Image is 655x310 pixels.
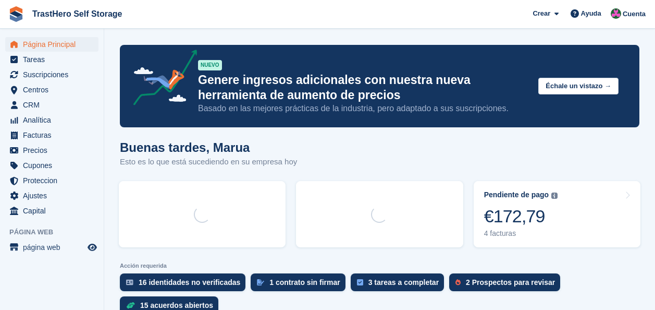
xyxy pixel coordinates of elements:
[23,113,85,127] span: Analítica
[484,229,558,238] div: 4 facturas
[449,273,565,296] a: 2 Prospectos para revisar
[5,113,98,127] a: menu
[8,6,24,22] img: stora-icon-8386f47178a22dfd0bd8f6a31ec36ba5ce8667c1dd55bd0f319d3a0aa187defe.svg
[86,241,98,254] a: Vista previa de la tienda
[23,240,85,255] span: página web
[5,128,98,142] a: menu
[198,73,530,103] p: Genere ingresos adicionales con nuestra nueva herramienta de aumento de precios
[198,60,222,70] div: NUEVO
[23,173,85,188] span: Proteccion
[126,302,135,309] img: deal-1b604bf984904fb50ccaf53a9ad4b4a5d6e5aea283cecdc64d6e3604feb123c2.svg
[5,98,98,112] a: menu
[257,279,264,285] img: contract_signature_icon-13c848040528278c33f63329250d36e43548de30e8caae1d1a13099fd9432cc5.svg
[125,50,197,109] img: price-adjustments-announcement-icon-8257ccfd72463d97f412b2fc003d46551f7dbcb40ab6d574587a9cd5c0d94...
[120,273,251,296] a: 16 identidades no verificadas
[611,8,621,19] img: Marua Grioui
[484,190,549,199] div: Pendiente de pago
[140,301,213,309] div: 15 acuerdos abiertos
[484,206,558,227] div: €172,79
[23,82,85,97] span: Centros
[120,156,297,168] p: Esto es lo que está sucediendo en su empresa hoy
[5,240,98,255] a: menú
[251,273,350,296] a: 1 contrato sin firmar
[139,278,240,287] div: 16 identidades no verificadas
[5,173,98,188] a: menu
[623,9,646,19] span: Cuenta
[5,67,98,82] a: menu
[23,52,85,67] span: Tareas
[5,143,98,158] a: menu
[351,273,449,296] a: 3 tareas a completar
[5,204,98,218] a: menu
[23,128,85,142] span: Facturas
[28,5,127,22] a: TrastHero Self Storage
[126,279,133,285] img: verify_identity-adf6edd0f0f0b5bbfe63781bf79b02c33cf7c696d77639b501bdc392416b5a36.svg
[581,8,601,19] span: Ayuda
[5,37,98,52] a: menu
[23,37,85,52] span: Página Principal
[5,188,98,203] a: menu
[269,278,340,287] div: 1 contrato sin firmar
[5,52,98,67] a: menu
[474,181,640,247] a: Pendiente de pago €172,79 4 facturas
[23,204,85,218] span: Capital
[551,193,558,199] img: icon-info-grey-7440780725fd019a000dd9b08b2336e03edf1995a4989e88bcd33f0948082b44.svg
[198,103,530,114] p: Basado en las mejores prácticas de la industria, pero adaptado a sus suscripciones.
[533,8,550,19] span: Crear
[5,82,98,97] a: menu
[120,140,297,154] h1: Buenas tardes, Marua
[23,67,85,82] span: Suscripciones
[466,278,555,287] div: 2 Prospectos para revisar
[538,78,619,95] button: Échale un vistazo →
[5,158,98,173] a: menu
[23,188,85,203] span: Ajustes
[120,263,639,269] p: Acción requerida
[23,98,85,112] span: CRM
[455,279,461,285] img: prospect-51fa495bee0391a8d652442698ab0144808aea92771e9ea1ae160a38d050c398.svg
[357,279,363,285] img: task-75834270c22a3079a89374b754ae025e5fb1db73e45f91037f5363f120a921f8.svg
[23,143,85,158] span: Precios
[23,158,85,173] span: Cupones
[9,227,104,237] span: Página web
[368,278,439,287] div: 3 tareas a completar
